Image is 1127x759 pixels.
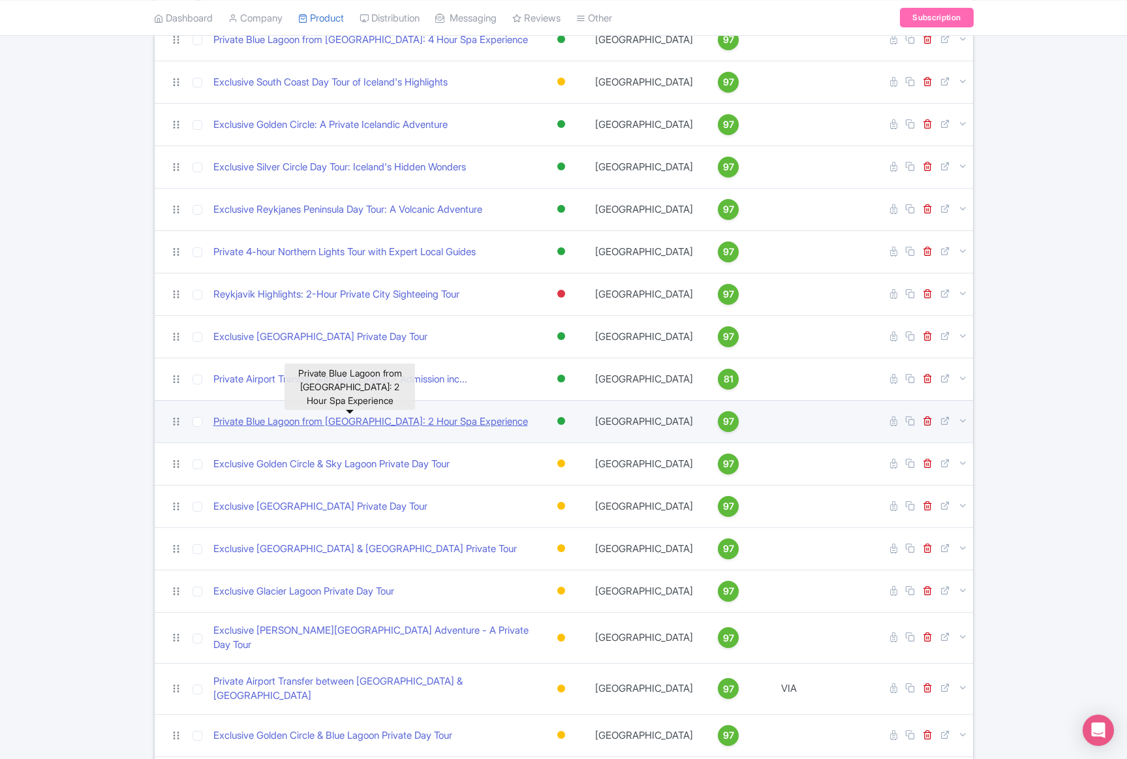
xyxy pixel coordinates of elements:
span: 97 [723,287,734,302]
a: 97 [706,326,750,347]
td: [GEOGRAPHIC_DATA] [587,570,701,612]
span: 97 [723,75,734,89]
a: 81 [706,369,750,390]
span: 97 [723,117,734,132]
a: 97 [706,157,750,178]
a: Private 4-hour Northern Lights Tour with Expert Local Guides [213,245,476,260]
a: 97 [706,284,750,305]
td: VIA [756,663,822,714]
div: Building [555,726,568,745]
a: Private Airport Transfer between [GEOGRAPHIC_DATA] & [GEOGRAPHIC_DATA] [213,674,531,704]
a: 97 [706,581,750,602]
div: Active [555,412,568,431]
a: Exclusive Glacier Lagoon Private Day Tour [213,584,394,599]
td: [GEOGRAPHIC_DATA] [587,315,701,358]
div: Active [555,200,568,219]
a: Exclusive Silver Circle Day Tour: Iceland's Hidden Wonders [213,160,466,175]
td: [GEOGRAPHIC_DATA] [587,188,701,230]
a: 97 [706,678,750,699]
a: Private Blue Lagoon from [GEOGRAPHIC_DATA]: 2 Hour Spa Experience [213,414,528,429]
a: 97 [706,72,750,93]
span: 97 [723,682,734,696]
span: 97 [723,330,734,344]
a: 97 [706,454,750,474]
div: Active [555,157,568,176]
td: [GEOGRAPHIC_DATA] [587,18,701,61]
span: 97 [723,728,734,743]
td: [GEOGRAPHIC_DATA] [587,273,701,315]
td: [GEOGRAPHIC_DATA] [587,612,701,663]
div: Active [555,369,568,388]
td: [GEOGRAPHIC_DATA] [587,103,701,146]
a: 97 [706,627,750,648]
span: 97 [723,33,734,47]
a: 97 [706,199,750,220]
div: Building [555,454,568,473]
div: Building [555,679,568,698]
a: 97 [706,241,750,262]
td: [GEOGRAPHIC_DATA] [587,358,701,400]
div: Building [555,72,568,91]
td: [GEOGRAPHIC_DATA] [587,442,701,485]
td: [GEOGRAPHIC_DATA] [587,400,701,442]
div: Building [555,581,568,600]
a: Exclusive South Coast Day Tour of Iceland's Highlights [213,75,448,90]
a: Reykjavik Highlights: 2-Hour Private City Sighteeing Tour [213,287,459,302]
td: [GEOGRAPHIC_DATA] [587,714,701,756]
div: Active [555,115,568,134]
div: Open Intercom Messenger [1083,715,1114,746]
a: 97 [706,496,750,517]
div: Building [555,497,568,516]
span: 97 [723,631,734,645]
div: Building [555,539,568,558]
span: 97 [723,457,734,471]
a: Exclusive [GEOGRAPHIC_DATA] & [GEOGRAPHIC_DATA] Private Tour [213,542,517,557]
a: Private Airport Transfer with Blue Lagoon - Admission inc... [213,372,467,387]
div: Inactive [555,285,568,303]
div: Private Blue Lagoon from [GEOGRAPHIC_DATA]: 2 Hour Spa Experience [285,364,415,410]
a: Subscription [900,8,973,27]
span: 97 [723,499,734,514]
span: 97 [723,245,734,259]
a: 97 [706,538,750,559]
a: Exclusive Golden Circle: A Private Icelandic Adventure [213,117,448,132]
a: Exclusive Golden Circle & Sky Lagoon Private Day Tour [213,457,450,472]
a: Exclusive Reykjanes Peninsula Day Tour: A Volcanic Adventure [213,202,482,217]
td: [GEOGRAPHIC_DATA] [587,230,701,273]
span: 97 [723,160,734,174]
a: 97 [706,411,750,432]
td: [GEOGRAPHIC_DATA] [587,146,701,188]
div: Active [555,242,568,261]
span: 97 [723,584,734,598]
span: 81 [724,372,733,386]
div: Active [555,327,568,346]
span: 97 [723,414,734,429]
span: 97 [723,202,734,217]
a: Exclusive [GEOGRAPHIC_DATA] Private Day Tour [213,499,427,514]
div: Active [555,30,568,49]
a: Private Blue Lagoon from [GEOGRAPHIC_DATA]: 4 Hour Spa Experience [213,33,528,48]
a: 97 [706,725,750,746]
td: [GEOGRAPHIC_DATA] [587,663,701,714]
div: Building [555,628,568,647]
a: Exclusive Golden Circle & Blue Lagoon Private Day Tour [213,728,452,743]
a: Exclusive [PERSON_NAME][GEOGRAPHIC_DATA] Adventure - A Private Day Tour [213,623,531,653]
td: [GEOGRAPHIC_DATA] [587,61,701,103]
a: Exclusive [GEOGRAPHIC_DATA] Private Day Tour [213,330,427,345]
span: 97 [723,542,734,556]
td: [GEOGRAPHIC_DATA] [587,527,701,570]
td: [GEOGRAPHIC_DATA] [587,485,701,527]
a: 97 [706,114,750,135]
a: 97 [706,29,750,50]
